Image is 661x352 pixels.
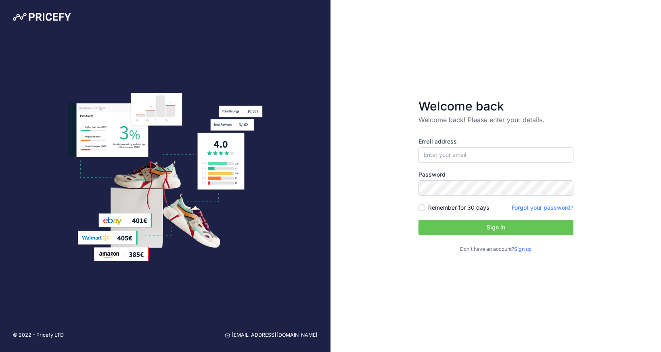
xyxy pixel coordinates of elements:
[418,115,573,125] p: Welcome back! Please enter your details.
[418,171,573,179] label: Password
[13,13,71,21] img: Pricefy
[418,147,573,162] input: Enter your email
[13,331,64,339] p: © 2022 - Pricefy LTD
[512,204,573,211] a: Forgot your password?
[418,220,573,235] button: Sign in
[514,246,532,252] a: Sign up
[418,99,573,113] h3: Welcome back
[418,246,573,253] p: Don't have an account?
[428,204,489,212] label: Remember for 30 days
[418,137,573,146] label: Email address
[225,331,318,339] a: [EMAIL_ADDRESS][DOMAIN_NAME]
